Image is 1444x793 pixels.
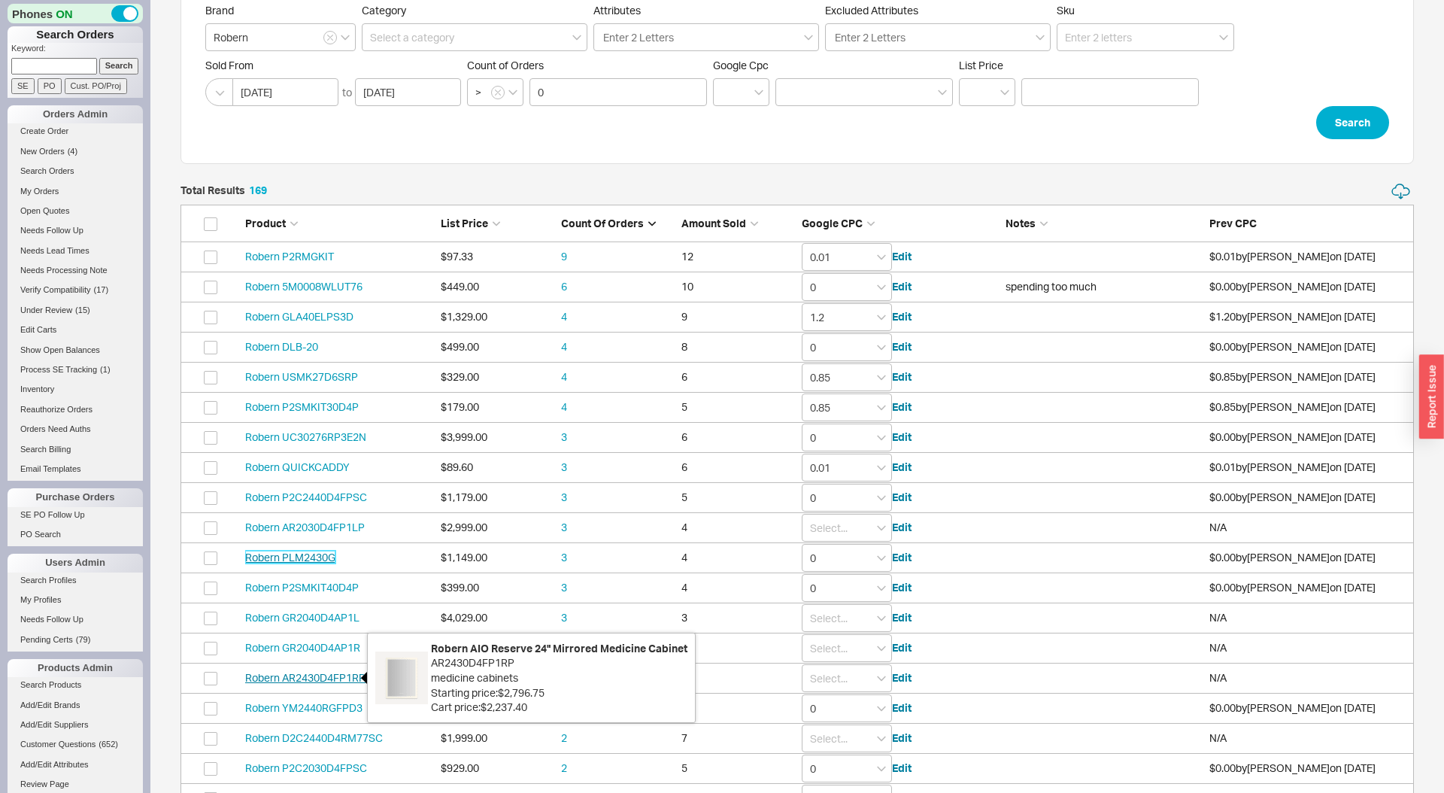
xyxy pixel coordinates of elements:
[959,59,1003,71] span: List Price
[245,280,363,293] a: Robern 5M0008WLUT76
[441,491,487,503] span: $1,179.00
[892,520,912,535] button: Edit
[249,184,267,196] span: 169
[245,217,286,229] span: Product
[68,147,77,156] span: ( 4 )
[431,685,687,700] div: Starting price: $2,796.75
[342,85,352,100] div: to
[362,4,406,17] span: Category
[245,216,433,231] div: Product
[561,280,567,293] a: 6
[561,731,567,744] a: 2
[467,59,544,71] span: Count of Orders
[802,604,892,632] input: Select...
[681,369,794,384] div: 6
[8,26,143,43] h1: Search Orders
[1209,640,1406,655] div: N/A
[713,59,769,71] span: Google Cpc
[8,776,143,792] a: Review Page
[205,4,234,17] span: Brand
[1316,106,1389,139] button: Search
[20,305,72,314] span: Under Review
[8,507,143,523] a: SE PO Follow Up
[561,400,567,413] a: 4
[20,266,108,275] span: Needs Processing Note
[1209,491,1376,503] span: $0.00 by [PERSON_NAME] on [DATE]
[8,105,143,123] div: Orders Admin
[8,737,143,752] a: Customer Questions(652)
[8,612,143,627] a: Needs Follow Up
[441,400,479,413] span: $179.00
[8,243,143,259] a: Needs Lead Times
[802,755,892,782] input: Select...
[8,697,143,713] a: Add/Edit Brands
[877,375,886,381] svg: open menu
[561,340,567,353] a: 4
[802,544,892,572] input: Select...
[877,585,886,591] svg: open menu
[8,302,143,318] a: Under Review(15)
[802,363,892,391] input: Select...
[1209,370,1376,383] span: $0.85 by [PERSON_NAME] on [DATE]
[892,610,912,625] button: Edit
[892,550,912,565] button: Edit
[1335,114,1370,132] span: Search
[8,402,143,418] a: Reauthorize Orders
[681,520,794,535] div: 4
[375,652,428,704] img: AiO-Reserve_AR2430D4FP1RP_iwtbml
[892,490,912,505] button: Edit
[877,314,886,321] svg: open menu
[245,400,359,413] a: Robern P2SMKIT30D4P
[245,310,353,323] a: Robern GLA40ELPS3D
[1209,340,1376,353] span: $0.00 by [PERSON_NAME] on [DATE]
[681,700,794,716] div: 3
[245,731,383,744] a: Robern D2C2440D4RM77SC
[8,488,143,506] div: Purchase Orders
[602,29,677,46] input: Attributes
[681,309,794,324] div: 9
[892,670,912,685] button: Edit
[100,365,110,374] span: ( 1 )
[8,322,143,338] a: Edit Carts
[441,581,479,594] span: $399.00
[8,677,143,693] a: Search Products
[802,216,998,231] div: Google CPC
[892,460,912,475] button: Edit
[1209,581,1376,594] span: $0.00 by [PERSON_NAME] on [DATE]
[441,430,487,443] span: $3,999.00
[245,430,366,443] a: Robern UC30276RP3E2N
[681,339,794,354] div: 8
[561,611,567,624] a: 3
[8,123,143,139] a: Create Order
[681,731,794,746] div: 7
[94,285,109,294] span: ( 17 )
[99,740,118,749] span: ( 652 )
[205,23,356,51] input: Select a Brand
[8,203,143,219] a: Open Quotes
[681,216,794,231] div: Amount Sold
[877,284,886,290] svg: open menu
[441,611,487,624] span: $4,029.00
[938,90,947,96] svg: open menu
[1209,670,1406,685] div: N/A
[681,670,794,685] div: 3
[877,465,886,471] svg: open menu
[681,761,794,776] div: 5
[561,217,644,229] span: Count of Orders
[1219,35,1228,41] svg: open menu
[802,393,892,421] input: Select...
[11,43,143,58] p: Keyword:
[8,421,143,437] a: Orders Need Auths
[892,339,912,354] button: Edit
[245,611,359,624] a: Robern GR2040D4AP1L
[561,216,674,231] div: Count of Orders
[441,250,473,263] span: $97.33
[561,761,567,774] a: 2
[20,740,96,749] span: Customer Questions
[681,279,794,294] div: 10
[245,551,335,564] a: Robern PLM2430G
[441,310,487,323] span: $1,329.00
[20,147,65,156] span: New Orders
[11,78,35,94] input: SE
[877,646,886,652] svg: open menu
